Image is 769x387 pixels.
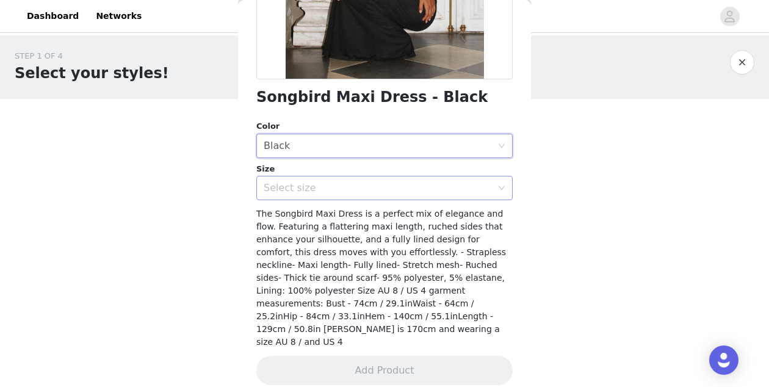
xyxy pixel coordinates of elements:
a: Dashboard [20,2,86,30]
div: Open Intercom Messenger [709,345,738,375]
div: Color [256,120,513,132]
button: Add Product [256,356,513,385]
div: Size [256,163,513,175]
span: The Songbird Maxi Dress is a perfect mix of elegance and flow. Featuring a flattering maxi length... [256,209,506,347]
h1: Songbird Maxi Dress - Black [256,89,488,106]
div: Black [264,134,290,157]
div: STEP 1 OF 4 [15,50,169,62]
div: avatar [724,7,735,26]
div: Select size [264,182,492,194]
i: icon: down [498,184,505,193]
h1: Select your styles! [15,62,169,84]
a: Networks [88,2,149,30]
